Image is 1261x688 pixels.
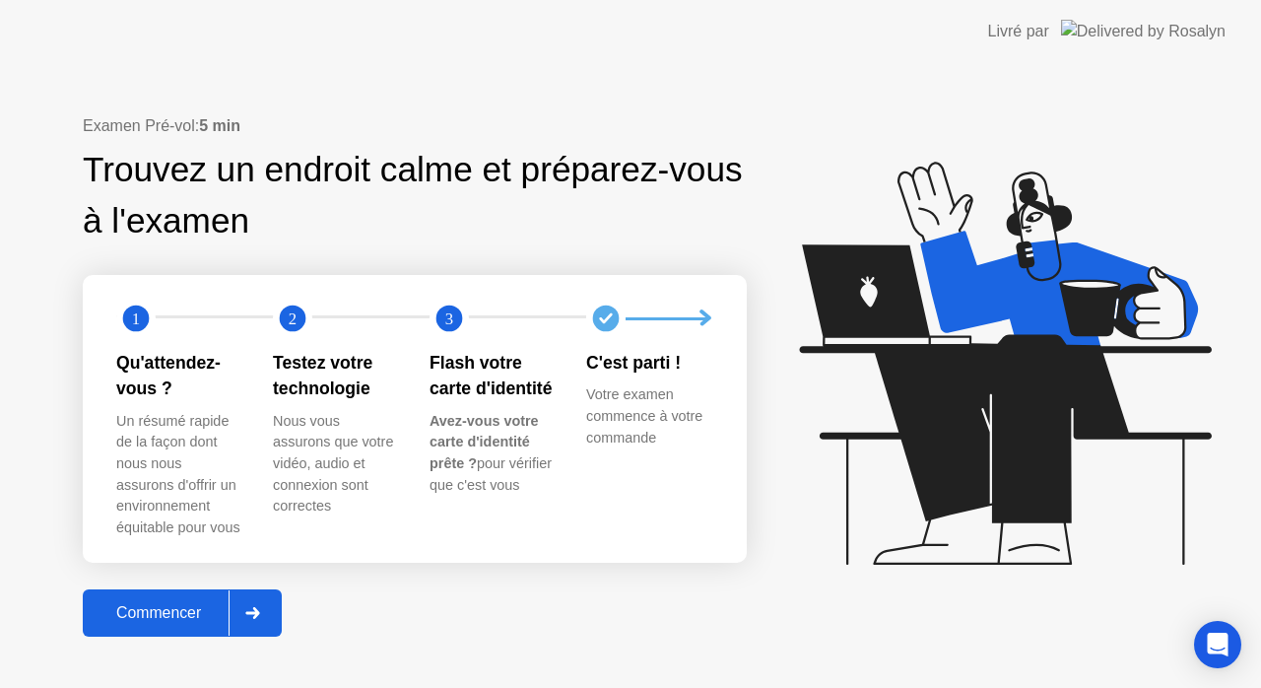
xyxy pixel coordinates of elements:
div: pour vérifier que c'est vous [430,411,555,496]
div: Nous vous assurons que votre vidéo, audio et connexion sont correctes [273,411,398,517]
div: Livré par [988,20,1049,43]
div: Flash votre carte d'identité [430,350,555,402]
div: Open Intercom Messenger [1194,621,1241,668]
div: C'est parti ! [586,350,711,376]
div: Testez votre technologie [273,350,398,402]
text: 3 [445,310,453,328]
img: Delivered by Rosalyn [1061,20,1226,42]
div: Un résumé rapide de la façon dont nous nous assurons d'offrir un environnement équitable pour vous [116,411,241,539]
div: Examen Pré-vol: [83,114,747,138]
b: Avez-vous votre carte d'identité prête ? [430,413,539,471]
div: Qu'attendez-vous ? [116,350,241,402]
button: Commencer [83,589,282,637]
div: Trouvez un endroit calme et préparez-vous à l'examen [83,144,747,248]
div: Votre examen commence à votre commande [586,384,711,448]
text: 2 [289,310,297,328]
text: 1 [132,310,140,328]
b: 5 min [199,117,240,134]
div: Commencer [89,604,229,622]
